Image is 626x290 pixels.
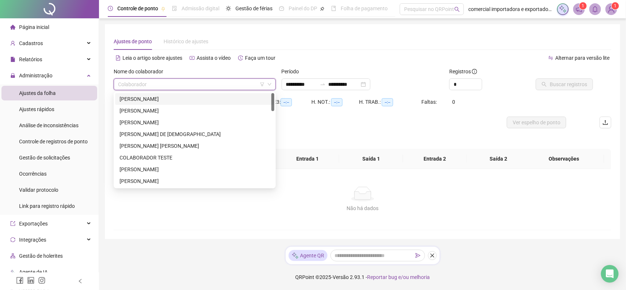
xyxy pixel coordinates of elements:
[19,171,47,177] span: Ocorrências
[467,149,531,169] th: Saída 2
[382,98,393,106] span: --:--
[172,6,177,11] span: file-done
[601,265,619,283] div: Open Intercom Messenger
[468,5,553,13] span: comercial importadora e exportadora cone LTDA
[260,82,264,87] span: filter
[289,250,327,261] div: Agente QR
[10,237,15,242] span: sync
[19,237,46,243] span: Integrações
[19,90,56,96] span: Ajustes da folha
[38,277,45,284] span: instagram
[614,3,617,8] span: 1
[120,130,270,138] div: [PERSON_NAME] DE [DEMOGRAPHIC_DATA]
[115,175,274,187] div: DIANA ANDRADE SILVA
[78,279,83,284] span: left
[576,6,582,12] span: notification
[16,277,23,284] span: facebook
[238,55,243,60] span: history
[367,274,430,280] span: Reportar bug e/ou melhoria
[415,253,421,258] span: send
[19,155,70,161] span: Gestão de solicitações
[579,2,587,10] sup: 1
[430,253,435,258] span: close
[612,2,619,10] sup: Atualize o seu contato no menu Meus Dados
[161,7,165,11] span: pushpin
[10,57,15,62] span: file
[10,253,15,258] span: apartment
[122,55,182,61] span: Leia o artigo sobre ajustes
[19,106,54,112] span: Ajustes rápidos
[120,177,270,185] div: [PERSON_NAME]
[115,117,274,128] div: ANDRE FELIPE DA SILVA
[120,107,270,115] div: [PERSON_NAME]
[120,142,270,150] div: [PERSON_NAME] [PERSON_NAME]
[339,149,403,169] th: Saída 1
[592,6,598,12] span: bell
[453,99,455,105] span: 0
[245,55,275,61] span: Faça um tour
[403,149,467,169] th: Entrada 2
[10,41,15,46] span: user-add
[120,118,270,126] div: [PERSON_NAME]
[559,5,567,13] img: sparkle-icon.fc2bf0ac1784a2077858766a79e2daf3.svg
[19,56,42,62] span: Relatórios
[115,128,274,140] div: CARLOS JUNIOR DE JESUS
[197,55,231,61] span: Assista o vídeo
[120,154,270,162] div: COLABORADOR TESTE
[281,98,292,106] span: --:--
[19,24,49,30] span: Página inicial
[341,5,388,11] span: Folha de pagamento
[122,204,603,212] div: Não há dados
[270,98,311,106] div: HE 3:
[507,117,566,128] button: Ver espelho de ponto
[114,67,168,76] label: Nome do colaborador
[120,95,270,103] div: [PERSON_NAME]
[279,6,284,11] span: dashboard
[472,69,477,74] span: info-circle
[289,5,317,11] span: Painel do DP
[108,6,113,11] span: clock-circle
[292,252,299,260] img: sparkle-icon.fc2bf0ac1784a2077858766a79e2daf3.svg
[311,98,359,106] div: H. NOT.:
[536,78,593,90] button: Buscar registros
[116,55,121,60] span: file-text
[164,38,208,44] span: Histórico de ajustes
[331,98,343,106] span: --:--
[115,93,274,105] div: ADAILSON SOUZA DA CUNHA
[114,38,152,44] span: Ajustes de ponto
[19,73,52,78] span: Administração
[182,5,219,11] span: Admissão digital
[606,4,617,15] img: 91461
[19,269,48,275] span: Agente de IA
[115,164,274,175] div: DANILO DA SILVA BARROS
[320,7,325,11] span: pushpin
[529,155,598,163] span: Observações
[27,277,34,284] span: linkedin
[320,81,326,87] span: to
[276,149,340,169] th: Entrada 1
[267,82,272,87] span: down
[449,67,477,76] span: Registros
[523,149,604,169] th: Observações
[555,55,609,61] span: Alternar para versão lite
[548,55,553,60] span: swap
[10,25,15,30] span: home
[19,40,43,46] span: Cadastros
[19,221,48,227] span: Exportações
[320,81,326,87] span: swap-right
[19,122,78,128] span: Análise de inconsistências
[454,7,460,12] span: search
[333,274,349,280] span: Versão
[19,139,88,144] span: Controle de registros de ponto
[10,73,15,78] span: lock
[19,203,75,209] span: Link para registro rápido
[115,105,274,117] div: ALEXANDRE RAYAN LIMA MACHADO
[19,187,58,193] span: Validar protocolo
[421,99,438,105] span: Faltas:
[117,5,158,11] span: Controle de ponto
[582,3,585,8] span: 1
[282,67,304,76] label: Período
[120,165,270,173] div: [PERSON_NAME]
[359,98,421,106] div: H. TRAB.:
[10,221,15,226] span: export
